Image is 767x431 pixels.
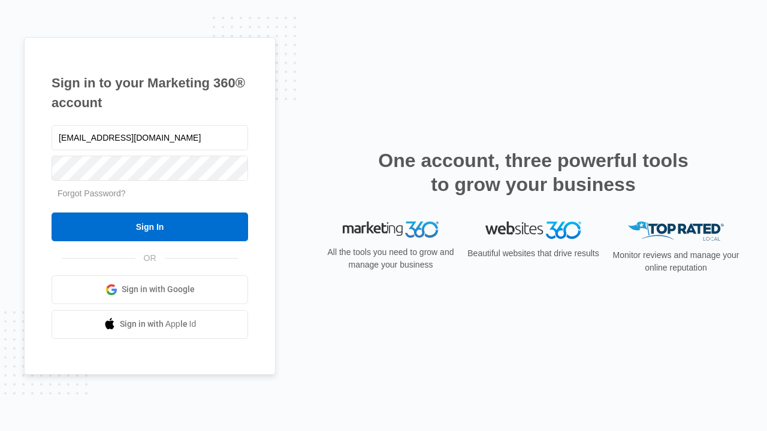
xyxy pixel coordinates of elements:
[120,318,197,330] span: Sign in with Apple Id
[52,310,248,339] a: Sign in with Apple Id
[135,252,165,265] span: OR
[52,213,248,241] input: Sign In
[58,189,126,198] a: Forgot Password?
[52,125,248,150] input: Email
[609,249,743,274] p: Monitor reviews and manage your online reputation
[375,148,692,196] h2: One account, three powerful tools to grow your business
[485,221,581,239] img: Websites 360
[122,283,195,296] span: Sign in with Google
[324,246,458,271] p: All the tools you need to grow and manage your business
[343,221,439,238] img: Marketing 360
[628,221,724,241] img: Top Rated Local
[52,73,248,113] h1: Sign in to your Marketing 360® account
[52,275,248,304] a: Sign in with Google
[466,247,600,260] p: Beautiful websites that drive results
